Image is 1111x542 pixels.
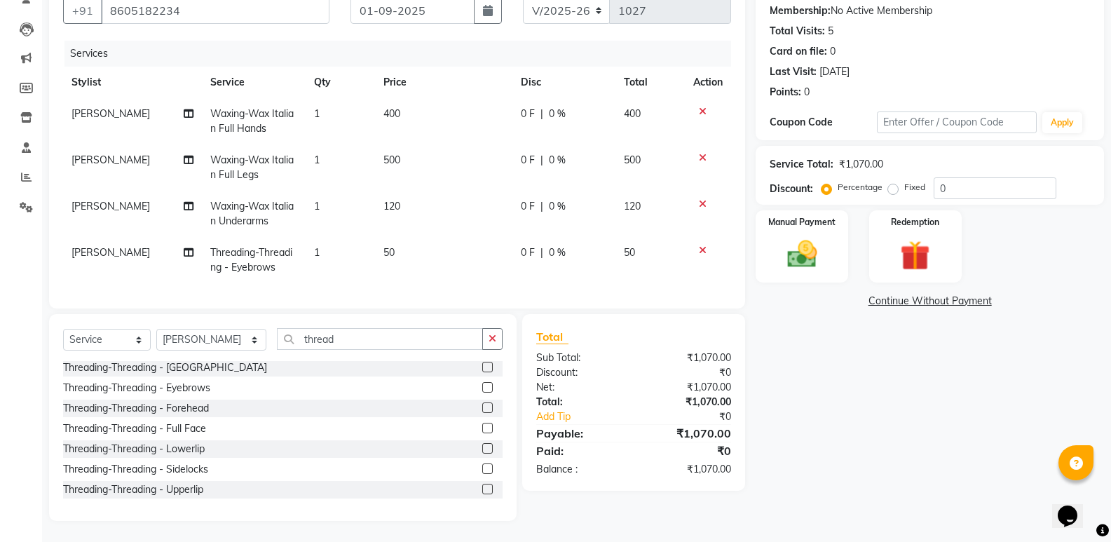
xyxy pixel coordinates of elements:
div: 5 [828,24,833,39]
div: 0 [830,44,836,59]
div: Total Visits: [770,24,825,39]
span: 0 F [521,199,535,214]
th: Action [685,67,731,98]
iframe: chat widget [1052,486,1097,528]
span: 400 [624,107,641,120]
div: Threading-Threading - Lowerlip [63,442,205,456]
span: Threading-Threading - Eyebrows [210,246,292,273]
div: Total: [526,395,634,409]
div: Balance : [526,462,634,477]
span: [PERSON_NAME] [71,107,150,120]
div: ₹0 [652,409,742,424]
span: 50 [383,246,395,259]
span: 1 [314,107,320,120]
span: Waxing-Wax Italian Full Legs [210,154,294,181]
label: Fixed [904,181,925,194]
div: ₹1,070.00 [634,425,742,442]
div: ₹1,070.00 [634,395,742,409]
div: Card on file: [770,44,827,59]
span: [PERSON_NAME] [71,246,150,259]
div: Discount: [770,182,813,196]
span: Waxing-Wax Italian Full Hands [210,107,294,135]
span: 0 F [521,107,535,121]
div: ₹1,070.00 [634,351,742,365]
div: ₹0 [634,365,742,380]
img: _gift.svg [891,237,939,274]
button: Apply [1042,112,1082,133]
span: Total [536,330,568,344]
div: 0 [804,85,810,100]
div: Points: [770,85,801,100]
span: 0 % [549,107,566,121]
div: Sub Total: [526,351,634,365]
label: Redemption [891,216,939,229]
a: Add Tip [526,409,652,424]
div: Paid: [526,442,634,459]
div: Last Visit: [770,65,817,79]
span: 500 [624,154,641,166]
div: ₹1,070.00 [839,157,883,172]
a: Continue Without Payment [758,294,1101,309]
input: Enter Offer / Coupon Code [877,111,1037,133]
div: Threading-Threading - Sidelocks [63,462,208,477]
span: 120 [383,200,400,212]
div: Threading-Threading - Upperlip [63,482,203,497]
span: | [540,153,543,168]
span: | [540,245,543,260]
span: 0 % [549,153,566,168]
span: 120 [624,200,641,212]
div: Service Total: [770,157,833,172]
span: [PERSON_NAME] [71,154,150,166]
span: 400 [383,107,400,120]
div: ₹1,070.00 [634,380,742,395]
div: Membership: [770,4,831,18]
img: _cash.svg [778,237,826,271]
span: 0 % [549,199,566,214]
div: Threading-Threading - Eyebrows [63,381,210,395]
th: Price [375,67,512,98]
th: Total [615,67,685,98]
div: Services [64,41,742,67]
span: 1 [314,246,320,259]
th: Stylist [63,67,202,98]
input: Search or Scan [277,328,483,350]
div: No Active Membership [770,4,1090,18]
div: Coupon Code [770,115,876,130]
label: Manual Payment [768,216,836,229]
th: Disc [512,67,616,98]
span: [PERSON_NAME] [71,200,150,212]
div: [DATE] [819,65,850,79]
span: 1 [314,154,320,166]
th: Service [202,67,306,98]
th: Qty [306,67,375,98]
div: Net: [526,380,634,395]
div: ₹0 [634,442,742,459]
span: 0 F [521,153,535,168]
span: 0 % [549,245,566,260]
span: Waxing-Wax Italian Underarms [210,200,294,227]
div: Payable: [526,425,634,442]
span: 0 F [521,245,535,260]
div: ₹1,070.00 [634,462,742,477]
span: | [540,199,543,214]
div: Threading-Threading - Forehead [63,401,209,416]
span: 50 [624,246,635,259]
span: 1 [314,200,320,212]
div: Threading-Threading - Full Face [63,421,206,436]
span: | [540,107,543,121]
div: Threading-Threading - [GEOGRAPHIC_DATA] [63,360,267,375]
div: Discount: [526,365,634,380]
span: 500 [383,154,400,166]
label: Percentage [838,181,882,194]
